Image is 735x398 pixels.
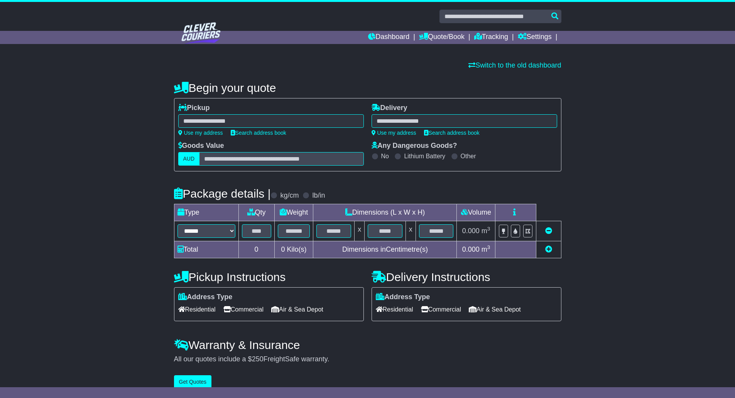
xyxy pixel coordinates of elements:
[238,204,274,221] td: Qty
[372,130,416,136] a: Use my address
[404,152,445,160] label: Lithium Battery
[457,204,495,221] td: Volume
[312,191,325,200] label: lb/in
[462,246,480,253] span: 0.000
[274,204,313,221] td: Weight
[280,191,299,200] label: kg/cm
[174,81,561,94] h4: Begin your quote
[178,130,223,136] a: Use my address
[545,227,552,235] a: Remove this item
[462,227,480,235] span: 0.000
[174,339,561,351] h4: Warranty & Insurance
[174,241,238,258] td: Total
[252,355,264,363] span: 250
[372,271,561,283] h4: Delivery Instructions
[174,204,238,221] td: Type
[174,355,561,364] div: All our quotes include a $ FreightSafe warranty.
[174,375,212,389] button: Get Quotes
[178,104,210,112] label: Pickup
[482,246,490,253] span: m
[274,241,313,258] td: Kilo(s)
[468,61,561,69] a: Switch to the old dashboard
[419,31,465,44] a: Quote/Book
[313,204,457,221] td: Dimensions (L x W x H)
[461,152,476,160] label: Other
[174,271,364,283] h4: Pickup Instructions
[545,246,552,253] a: Add new item
[174,187,271,200] h4: Package details |
[223,303,264,315] span: Commercial
[372,142,457,150] label: Any Dangerous Goods?
[368,31,409,44] a: Dashboard
[376,303,413,315] span: Residential
[518,31,552,44] a: Settings
[381,152,389,160] label: No
[372,104,407,112] label: Delivery
[469,303,521,315] span: Air & Sea Depot
[231,130,286,136] a: Search address book
[376,293,430,301] label: Address Type
[313,241,457,258] td: Dimensions in Centimetre(s)
[474,31,508,44] a: Tracking
[178,142,224,150] label: Goods Value
[421,303,461,315] span: Commercial
[178,293,233,301] label: Address Type
[178,303,216,315] span: Residential
[406,221,416,241] td: x
[281,246,285,253] span: 0
[482,227,490,235] span: m
[355,221,365,241] td: x
[487,244,490,250] sup: 3
[238,241,274,258] td: 0
[487,226,490,232] sup: 3
[178,152,200,166] label: AUD
[424,130,480,136] a: Search address book
[271,303,323,315] span: Air & Sea Depot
